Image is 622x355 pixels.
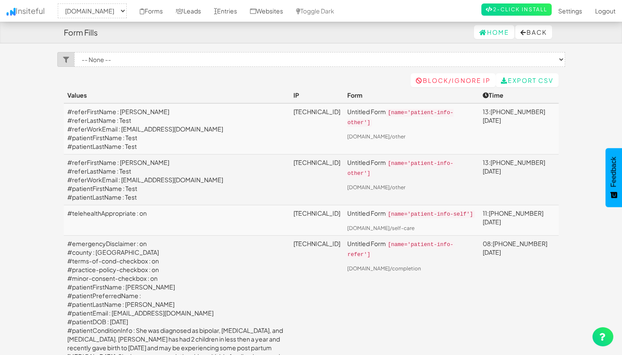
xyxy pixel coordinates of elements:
h4: Form Fills [64,28,98,37]
code: [name='patient-info-other'] [347,109,453,127]
td: 13:[PHONE_NUMBER][DATE] [479,103,559,154]
td: #telehealthAppropriate : on [64,205,290,236]
a: Block/Ignore IP [411,73,496,87]
a: [DOMAIN_NAME]/other [347,133,405,140]
td: #referFirstName : [PERSON_NAME] #referLastName : Test #referWorkEmail : [EMAIL_ADDRESS][DOMAIN_NA... [64,154,290,205]
a: 2-Click Install [481,3,552,16]
th: Values [64,87,290,103]
code: [name='patient-info-refer'] [347,241,453,259]
p: Untitled Form [347,158,475,178]
p: Untitled Form [347,107,475,127]
a: [DOMAIN_NAME]/other [347,184,405,191]
td: 13:[PHONE_NUMBER][DATE] [479,154,559,205]
a: [TECHNICAL_ID] [293,158,340,166]
a: [DOMAIN_NAME]/self-care [347,225,415,231]
th: Time [479,87,559,103]
p: Untitled Form [347,239,475,259]
td: #referFirstName : [PERSON_NAME] #referLastName : Test #referWorkEmail : [EMAIL_ADDRESS][DOMAIN_NA... [64,103,290,154]
td: 11:[PHONE_NUMBER][DATE] [479,205,559,236]
a: [TECHNICAL_ID] [293,209,340,217]
button: Back [515,25,552,39]
a: Export CSV [496,73,559,87]
th: IP [290,87,344,103]
button: Feedback - Show survey [606,148,622,207]
code: [name='patient-info-self'] [386,210,475,218]
a: [TECHNICAL_ID] [293,240,340,247]
a: Home [474,25,514,39]
th: Form [344,87,479,103]
p: Untitled Form [347,209,475,219]
span: Feedback [610,157,618,187]
code: [name='patient-info-other'] [347,160,453,177]
img: icon.png [7,8,16,16]
a: [DOMAIN_NAME]/completion [347,265,421,272]
a: [TECHNICAL_ID] [293,108,340,115]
